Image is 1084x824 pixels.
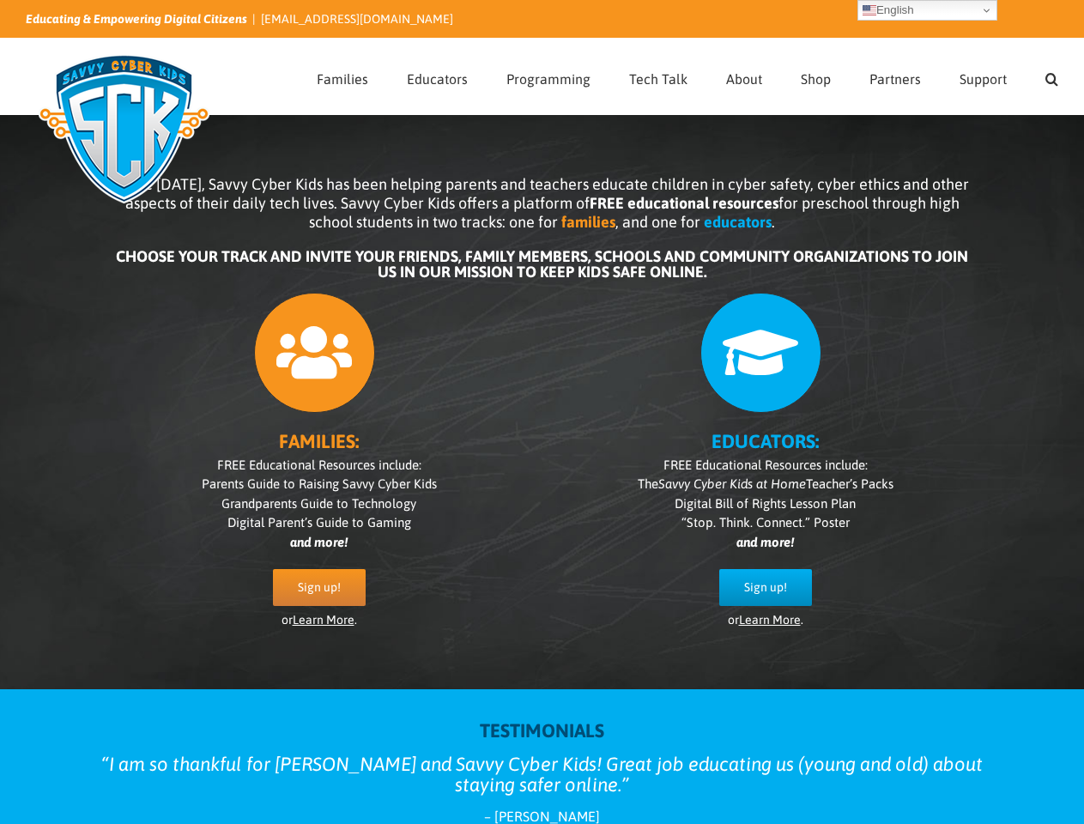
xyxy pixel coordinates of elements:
span: Shop [801,72,831,86]
span: Tech Talk [629,72,687,86]
span: Grandparents Guide to Technology [221,496,416,511]
a: Tech Talk [629,39,687,114]
img: en [863,3,876,17]
span: Since [DATE], Savvy Cyber Kids has been helping parents and teachers educate children in cyber sa... [116,175,969,231]
a: Partners [869,39,921,114]
i: and more! [290,535,348,549]
span: or . [728,613,803,627]
span: Parents Guide to Raising Savvy Cyber Kids [202,476,437,491]
a: Learn More [739,613,801,627]
span: Sign up! [298,580,341,595]
b: FAMILIES: [279,430,359,452]
span: “Stop. Think. Connect.” Poster [681,515,850,530]
a: Search [1045,39,1058,114]
img: Savvy Cyber Kids Logo [26,43,222,215]
span: [PERSON_NAME] [494,809,600,824]
blockquote: I am so thankful for [PERSON_NAME] and Savvy Cyber Kids! Great job educating us (young and old) a... [96,754,989,795]
i: and more! [736,535,794,549]
a: Educators [407,39,468,114]
b: EDUCATORS: [712,430,819,452]
span: About [726,72,762,86]
span: Families [317,72,368,86]
a: Sign up! [273,569,366,606]
span: Digital Bill of Rights Lesson Plan [675,496,856,511]
strong: TESTIMONIALS [480,719,604,742]
span: FREE Educational Resources include: [663,457,868,472]
span: Partners [869,72,921,86]
span: The Teacher’s Packs [638,476,893,491]
span: . [772,213,775,231]
a: Sign up! [719,569,812,606]
a: Support [960,39,1007,114]
i: Savvy Cyber Kids at Home [658,476,806,491]
span: , and one for [615,213,700,231]
span: Programming [506,72,590,86]
b: FREE educational resources [590,194,778,212]
b: educators [704,213,772,231]
b: CHOOSE YOUR TRACK AND INVITE YOUR FRIENDS, FAMILY MEMBERS, SCHOOLS AND COMMUNITY ORGANIZATIONS TO... [116,247,968,281]
nav: Main Menu [317,39,1058,114]
a: Shop [801,39,831,114]
span: Educators [407,72,468,86]
a: [EMAIL_ADDRESS][DOMAIN_NAME] [261,12,453,26]
a: Programming [506,39,590,114]
i: Educating & Empowering Digital Citizens [26,12,247,26]
a: Families [317,39,368,114]
a: Learn More [293,613,354,627]
span: FREE Educational Resources include: [217,457,421,472]
span: or . [282,613,357,627]
span: Digital Parent’s Guide to Gaming [227,515,411,530]
b: families [561,213,615,231]
span: Sign up! [744,580,787,595]
span: Support [960,72,1007,86]
a: About [726,39,762,114]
